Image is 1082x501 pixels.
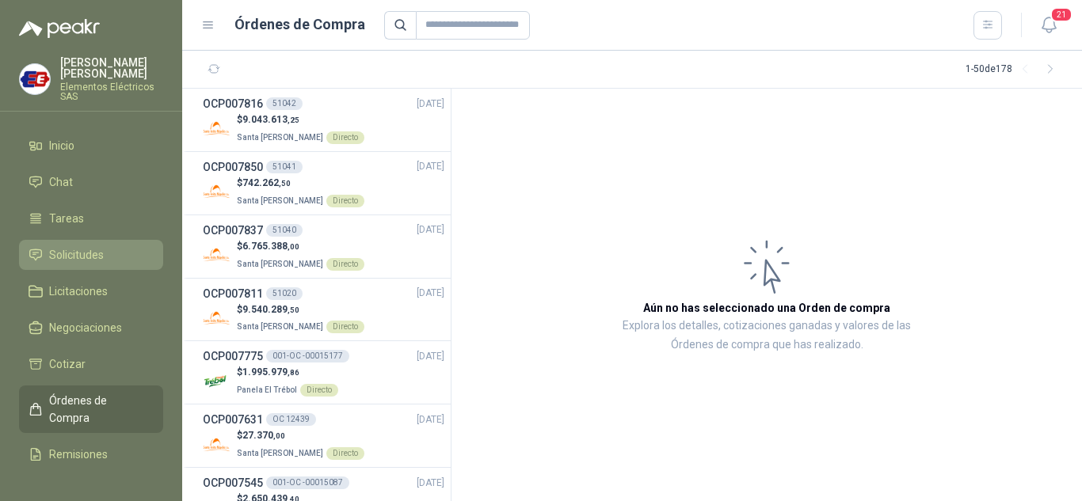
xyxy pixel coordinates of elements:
[19,167,163,197] a: Chat
[203,95,263,112] h3: OCP007816
[288,306,299,314] span: ,50
[19,203,163,233] a: Tareas
[203,285,263,302] h3: OCP007811
[242,366,299,378] span: 1.995.979
[203,222,263,239] h3: OCP007837
[417,412,444,427] span: [DATE]
[610,317,924,355] p: Explora los detalles, cotizaciones ganadas y valores de las Órdenes de compra que has realizado.
[19,439,163,469] a: Remisiones
[288,368,299,377] span: ,86
[288,116,299,124] span: ,25
[203,431,230,458] img: Company Logo
[266,224,303,237] div: 51040
[203,347,263,365] h3: OCP007775
[203,304,230,332] img: Company Logo
[266,161,303,173] div: 51041
[237,449,323,457] span: Santa [PERSON_NAME]
[266,97,303,110] div: 51042
[643,299,890,317] h3: Aún no has seleccionado una Orden de compra
[19,19,100,38] img: Logo peakr
[49,319,122,336] span: Negociaciones
[326,447,364,460] div: Directo
[417,286,444,301] span: [DATE]
[242,114,299,125] span: 9.043.613
[49,283,108,300] span: Licitaciones
[19,385,163,433] a: Órdenes de Compra
[49,355,86,373] span: Cotizar
[203,474,263,492] h3: OCP007545
[203,411,444,461] a: OCP007631OC 12439[DATE] Company Logo$27.370,00Santa [PERSON_NAME]Directo
[417,222,444,237] span: [DATE]
[266,413,316,426] div: OC 12439
[300,384,338,397] div: Directo
[326,195,364,207] div: Directo
[417,97,444,112] span: [DATE]
[417,159,444,174] span: [DATE]
[203,347,444,397] a: OCP007775001-OC -00015177[DATE] Company Logo$1.995.979,86Panela El TrébolDirecto
[242,241,299,252] span: 6.765.388
[49,446,108,463] span: Remisiones
[203,158,263,176] h3: OCP007850
[242,177,291,188] span: 742.262
[237,176,364,191] p: $
[203,95,444,145] a: OCP00781651042[DATE] Company Logo$9.043.613,25Santa [PERSON_NAME]Directo
[1034,11,1063,40] button: 21
[49,392,148,427] span: Órdenes de Compra
[266,350,349,362] div: 001-OC -00015177
[19,131,163,161] a: Inicio
[203,411,263,428] h3: OCP007631
[203,241,230,269] img: Company Logo
[20,64,50,94] img: Company Logo
[203,222,444,271] a: OCP00783751040[DATE] Company Logo$6.765.388,00Santa [PERSON_NAME]Directo
[237,385,297,394] span: Panela El Trébol
[19,240,163,270] a: Solicitudes
[203,115,230,142] img: Company Logo
[326,131,364,144] div: Directo
[19,276,163,306] a: Licitaciones
[288,242,299,251] span: ,00
[49,173,73,191] span: Chat
[60,57,163,79] p: [PERSON_NAME] [PERSON_NAME]
[242,304,299,315] span: 9.540.289
[279,179,291,188] span: ,50
[237,428,364,443] p: $
[1050,7,1072,22] span: 21
[237,302,364,317] p: $
[237,365,338,380] p: $
[266,476,349,489] div: 001-OC -00015087
[19,349,163,379] a: Cotizar
[237,133,323,142] span: Santa [PERSON_NAME]
[266,287,303,300] div: 51020
[237,260,323,268] span: Santa [PERSON_NAME]
[242,430,285,441] span: 27.370
[417,476,444,491] span: [DATE]
[234,13,365,36] h1: Órdenes de Compra
[203,285,444,335] a: OCP00781151020[DATE] Company Logo$9.540.289,50Santa [PERSON_NAME]Directo
[237,112,364,127] p: $
[49,246,104,264] span: Solicitudes
[326,258,364,271] div: Directo
[49,137,74,154] span: Inicio
[966,57,1063,82] div: 1 - 50 de 178
[237,196,323,205] span: Santa [PERSON_NAME]
[19,313,163,343] a: Negociaciones
[60,82,163,101] p: Elementos Eléctricos SAS
[237,239,364,254] p: $
[417,349,444,364] span: [DATE]
[273,431,285,440] span: ,00
[203,367,230,395] img: Company Logo
[203,178,230,206] img: Company Logo
[237,322,323,331] span: Santa [PERSON_NAME]
[203,158,444,208] a: OCP00785051041[DATE] Company Logo$742.262,50Santa [PERSON_NAME]Directo
[49,210,84,227] span: Tareas
[326,321,364,333] div: Directo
